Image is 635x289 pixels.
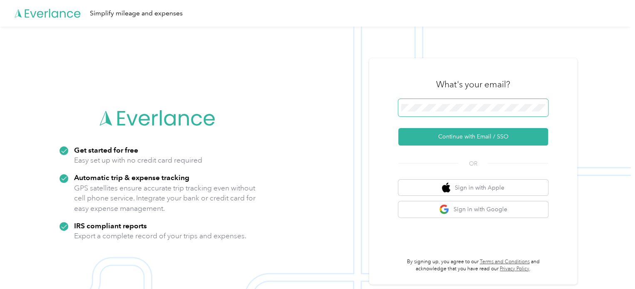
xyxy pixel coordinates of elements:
[442,183,450,193] img: apple logo
[74,183,256,214] p: GPS satellites ensure accurate trip tracking even without cell phone service. Integrate your bank...
[500,266,529,272] a: Privacy Policy
[480,259,530,265] a: Terms and Conditions
[74,155,202,165] p: Easy set up with no credit card required
[436,79,510,90] h3: What's your email?
[398,201,548,217] button: google logoSign in with Google
[74,231,246,241] p: Export a complete record of your trips and expenses.
[398,128,548,146] button: Continue with Email / SSO
[459,159,488,168] span: OR
[439,204,449,215] img: google logo
[74,221,147,230] strong: IRS compliant reports
[398,258,548,273] p: By signing up, you agree to our and acknowledge that you have read our .
[398,180,548,196] button: apple logoSign in with Apple
[74,173,189,182] strong: Automatic trip & expense tracking
[90,8,183,19] div: Simplify mileage and expenses
[74,146,138,154] strong: Get started for free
